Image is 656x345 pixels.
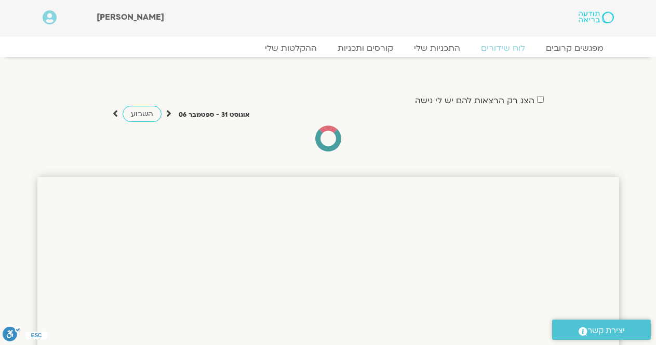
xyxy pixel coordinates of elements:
a: מפגשים קרובים [535,43,614,53]
nav: Menu [43,43,614,53]
a: יצירת קשר [552,320,651,340]
a: לוח שידורים [471,43,535,53]
a: התכניות שלי [404,43,471,53]
label: הצג רק הרצאות להם יש לי גישה [415,96,534,105]
span: יצירת קשר [587,324,625,338]
span: השבוע [131,109,153,119]
a: ההקלטות שלי [255,43,327,53]
a: קורסים ותכניות [327,43,404,53]
a: השבוע [123,106,162,122]
p: אוגוסט 31 - ספטמבר 06 [179,109,250,120]
span: [PERSON_NAME] [97,11,164,23]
